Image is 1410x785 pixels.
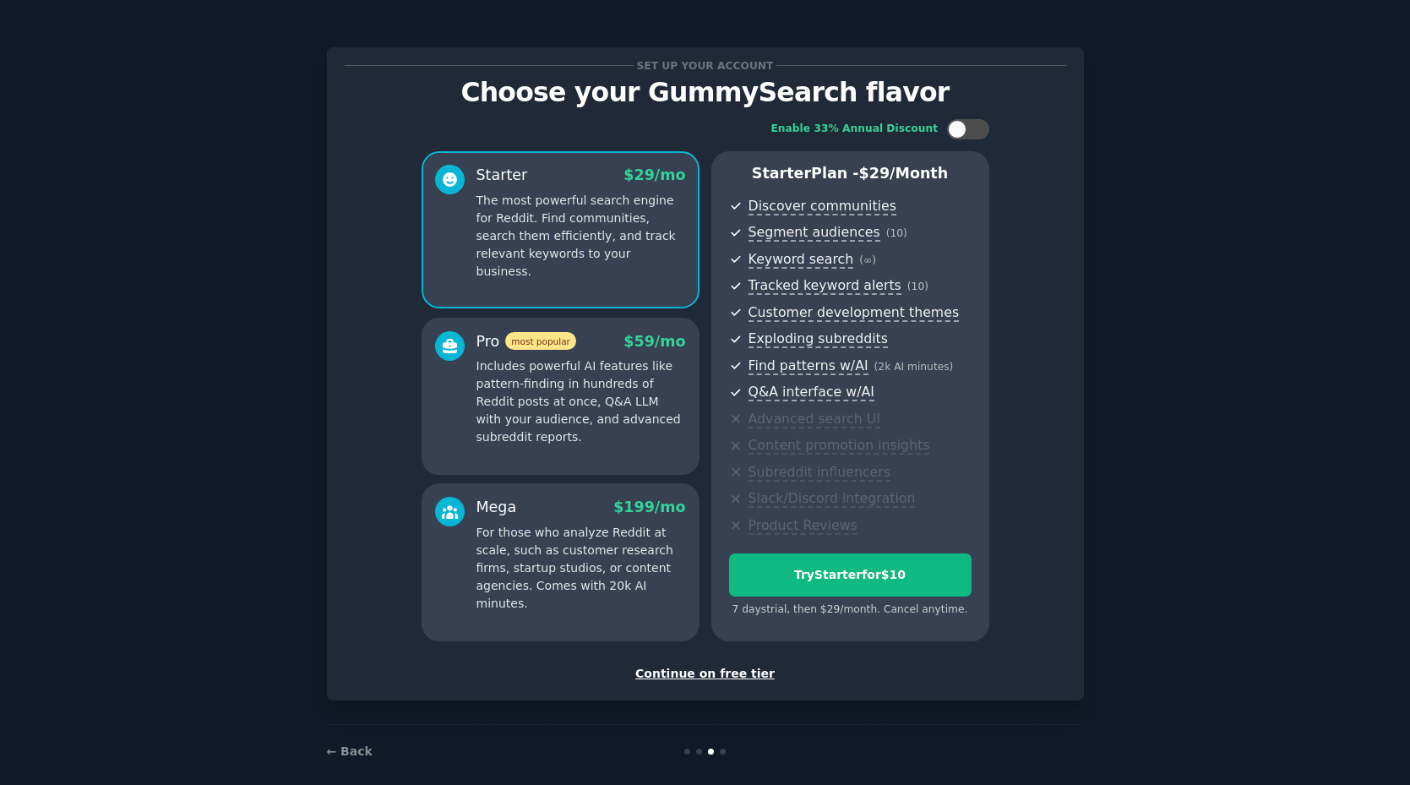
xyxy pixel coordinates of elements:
[749,304,960,322] span: Customer development themes
[859,165,949,182] span: $ 29 /month
[476,192,686,281] p: The most powerful search engine for Reddit. Find communities, search them efficiently, and track ...
[886,227,907,239] span: ( 10 )
[749,464,890,482] span: Subreddit influencers
[749,411,880,428] span: Advanced search UI
[729,602,972,618] div: 7 days trial, then $ 29 /month . Cancel anytime.
[729,163,972,184] p: Starter Plan -
[505,332,576,350] span: most popular
[749,384,874,401] span: Q&A interface w/AI
[345,665,1066,683] div: Continue on free tier
[771,122,939,137] div: Enable 33% Annual Discount
[749,277,901,295] span: Tracked keyword alerts
[859,254,876,266] span: ( ∞ )
[749,437,930,455] span: Content promotion insights
[749,490,916,508] span: Slack/Discord integration
[476,165,528,186] div: Starter
[729,553,972,597] button: TryStarterfor$10
[623,333,685,350] span: $ 59 /mo
[907,281,928,292] span: ( 10 )
[634,57,776,74] span: Set up your account
[613,499,685,515] span: $ 199 /mo
[749,198,896,215] span: Discover communities
[749,224,880,242] span: Segment audiences
[327,744,373,758] a: ← Back
[749,330,888,348] span: Exploding subreddits
[623,166,685,183] span: $ 29 /mo
[476,524,686,613] p: For those who analyze Reddit at scale, such as customer research firms, startup studios, or conte...
[476,357,686,446] p: Includes powerful AI features like pattern-finding in hundreds of Reddit posts at once, Q&A LLM w...
[874,361,954,373] span: ( 2k AI minutes )
[345,78,1066,107] p: Choose your GummySearch flavor
[749,517,857,535] span: Product Reviews
[476,497,517,518] div: Mega
[749,251,854,269] span: Keyword search
[749,357,868,375] span: Find patterns w/AI
[476,331,576,352] div: Pro
[730,566,971,584] div: Try Starter for $10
